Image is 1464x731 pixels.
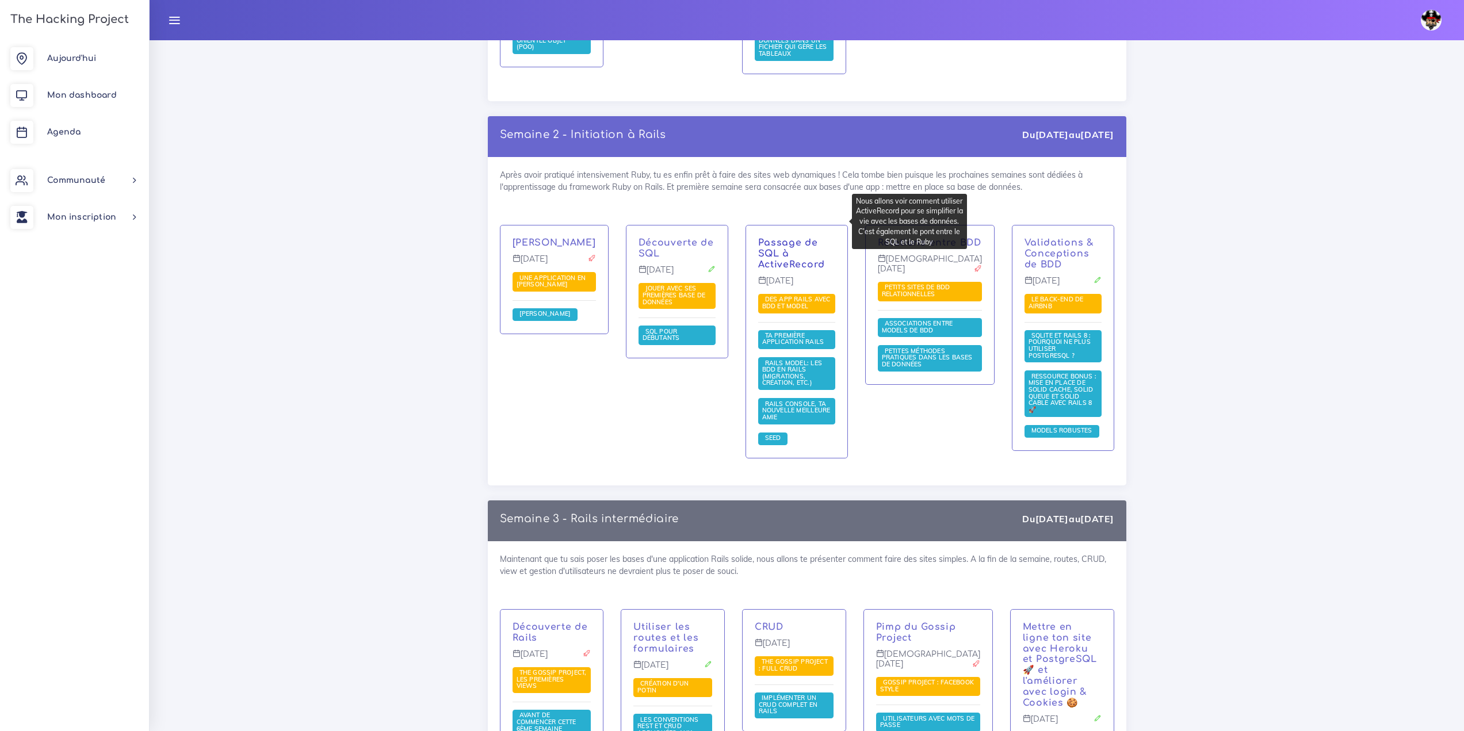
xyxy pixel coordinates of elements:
[7,13,129,26] h3: The Hacking Project
[1029,426,1095,434] span: Models robustes
[759,29,827,58] span: Enregistrer ses données dans un fichier qui gère les tableaux
[517,310,574,318] a: [PERSON_NAME]
[513,649,591,668] p: [DATE]
[633,660,712,679] p: [DATE]
[1080,513,1114,525] strong: [DATE]
[1080,129,1114,140] strong: [DATE]
[759,694,817,715] span: Implémenter un CRUD complet en Rails
[762,434,784,442] a: Seed
[882,319,953,334] span: Associations entre models de BDD
[762,359,822,387] a: Rails Model: les BDD en Rails (migrations, création, etc.)
[47,128,81,136] span: Agenda
[500,512,679,525] p: Semaine 3 - Rails intermédiaire
[1022,128,1114,141] div: Du au
[1035,129,1069,140] strong: [DATE]
[1023,622,1102,709] p: Mettre en ligne ton site avec Heroku et PostgreSQL 🚀 et l'améliorer avec login & Cookies 🍪
[1025,238,1102,270] p: Validations & Conceptions de BDD
[1029,372,1097,414] span: Ressource Bonus : Mise en place de Solid Cache, Solid Queue et Solid Cable avec Rails 8 🚀
[755,638,834,657] p: [DATE]
[639,265,716,284] p: [DATE]
[1025,276,1102,294] p: [DATE]
[633,622,712,654] p: Utiliser les routes et les formulaires
[762,296,831,311] a: Des app Rails avec BDD et Model
[755,622,834,633] p: CRUD
[513,254,596,273] p: [DATE]
[643,328,683,343] a: SQL pour débutants
[637,679,689,694] span: Création d'un potin
[1022,512,1114,526] div: Du au
[488,157,1126,485] div: Après avoir pratiqué intensivement Ruby, tu es enfin prêt à faire des sites web dynamiques ! Cela...
[762,400,831,421] a: Rails Console, ta nouvelle meilleure amie
[882,283,950,298] span: Petits sites de BDD relationnelles
[47,176,105,185] span: Communauté
[762,331,827,346] span: Ta première application Rails
[1421,10,1442,30] img: avatar
[639,238,714,259] a: Découverte de SQL
[47,91,117,99] span: Mon dashboard
[513,238,596,248] a: [PERSON_NAME]
[759,30,827,58] a: Enregistrer ses données dans un fichier qui gère les tableaux
[882,347,973,368] span: Petites méthodes pratiques dans les bases de données
[758,276,835,294] p: [DATE]
[643,327,683,342] span: SQL pour débutants
[513,622,591,644] p: Découverte de Rails
[852,194,967,249] div: Nous allons voir comment utiliser ActiveRecord pour se simplifier la vie avec les bases de donnée...
[758,238,825,270] a: Passage de SQL à ActiveRecord
[762,332,827,347] a: Ta première application Rails
[880,678,974,693] span: Gossip Project : Facebook style
[878,254,982,282] p: [DEMOGRAPHIC_DATA][DATE]
[876,649,980,678] p: [DEMOGRAPHIC_DATA][DATE]
[47,213,116,221] span: Mon inscription
[762,295,831,310] span: Des app Rails avec BDD et Model
[517,30,586,51] a: La Programmation Orientée Objet (POO)
[517,668,587,690] span: The Gossip Project, les premières views
[759,657,828,672] span: The Gossip Project : Full CRUD
[1035,513,1069,525] strong: [DATE]
[47,54,96,63] span: Aujourd'hui
[643,285,706,306] a: Jouer avec ses premières base de données
[643,284,706,305] span: Jouer avec ses premières base de données
[1029,331,1091,359] span: SQLite et Rails 8 : Pourquoi ne plus utiliser PostgreSQL ?
[880,714,974,729] span: Utilisateurs avec mots de passe
[1029,295,1084,310] span: Le Back-end de Airbnb
[876,622,980,644] p: Pimp du Gossip Project
[500,129,666,140] a: Semaine 2 - Initiation à Rails
[517,274,586,289] a: Une application en [PERSON_NAME]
